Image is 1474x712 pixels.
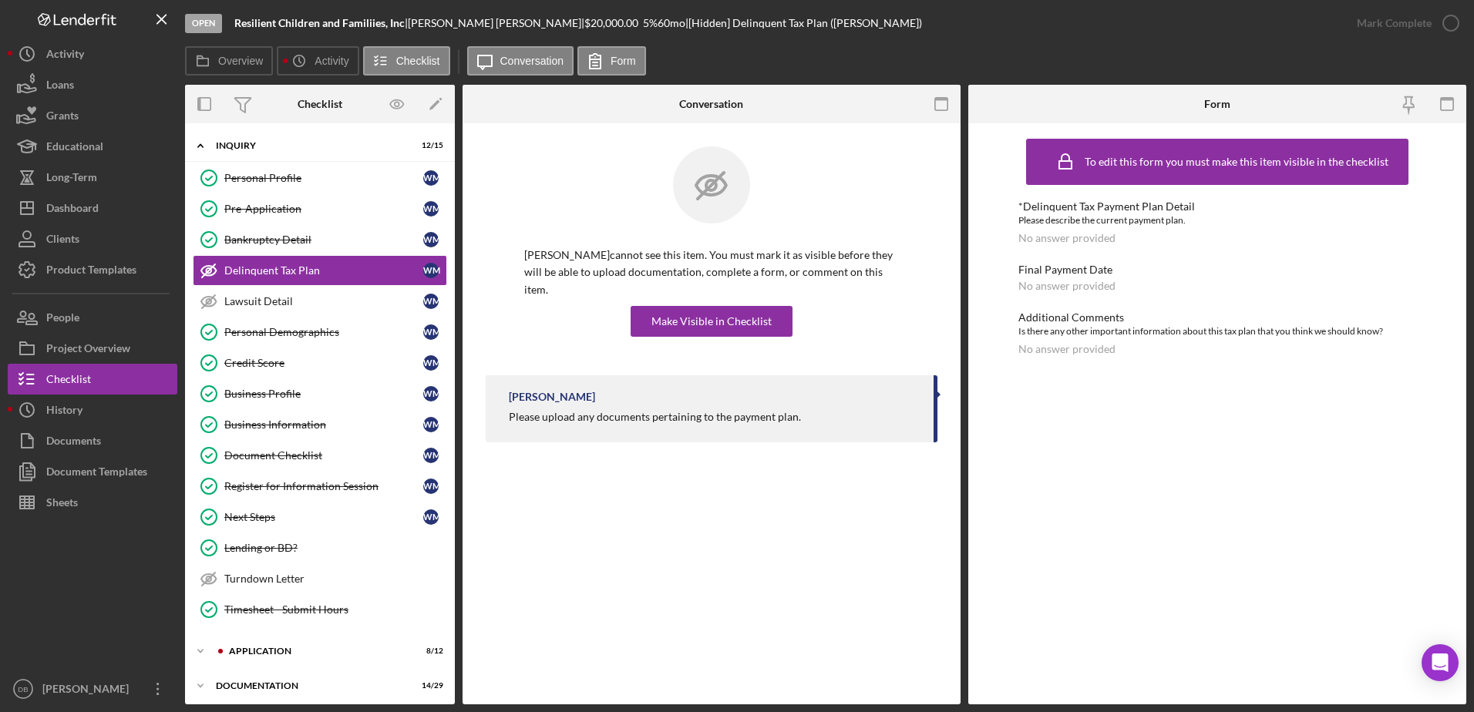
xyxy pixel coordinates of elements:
[8,223,177,254] button: Clients
[423,263,439,278] div: W M
[224,573,446,585] div: Turndown Letter
[423,509,439,525] div: W M
[416,681,443,690] div: 14 / 29
[8,364,177,395] a: Checklist
[193,348,447,378] a: Credit ScoreWM
[1018,280,1116,292] div: No answer provided
[224,357,423,369] div: Credit Score
[1085,156,1388,168] div: To edit this form you must make this item visible in the checklist
[1204,98,1230,110] div: Form
[46,100,79,135] div: Grants
[584,17,643,29] div: $20,000.00
[8,39,177,69] button: Activity
[193,594,447,625] a: Timesheet - Submit Hours
[216,681,405,690] div: Documentation
[1018,311,1417,324] div: Additional Comments
[8,193,177,223] a: Dashboard
[46,193,99,227] div: Dashboard
[224,172,423,184] div: Personal Profile
[423,170,439,186] div: W M
[46,302,79,337] div: People
[1357,8,1432,39] div: Mark Complete
[423,448,439,463] div: W M
[467,46,574,76] button: Conversation
[224,511,423,523] div: Next Steps
[8,254,177,285] button: Product Templates
[277,46,358,76] button: Activity
[193,440,447,471] a: Document ChecklistWM
[234,16,405,29] b: Resilient Children and Familiies, Inc
[224,603,446,616] div: Timesheet - Submit Hours
[46,487,78,522] div: Sheets
[1018,200,1417,213] div: *Delinquent Tax Payment Plan Detail
[224,233,423,246] div: Bankruptcy Detail
[193,317,447,348] a: Personal DemographicsWM
[46,364,91,398] div: Checklist
[643,17,658,29] div: 5 %
[1018,343,1116,355] div: No answer provided
[8,131,177,162] button: Educational
[416,647,443,656] div: 8 / 12
[18,685,28,694] text: DB
[685,17,922,29] div: | [Hidden] Delinquent Tax Plan ([PERSON_NAME])
[423,232,439,247] div: W M
[396,55,440,67] label: Checklist
[8,333,177,364] button: Project Overview
[193,255,447,286] a: Delinquent Tax PlanWM
[8,395,177,425] button: History
[193,563,447,594] a: Turndown Letter
[193,163,447,193] a: Personal ProfileWM
[1018,324,1417,339] div: Is there any other important information about this tax plan that you think we should know?
[679,98,743,110] div: Conversation
[46,456,147,491] div: Document Templates
[631,306,793,337] button: Make Visible in Checklist
[224,449,423,462] div: Document Checklist
[46,39,84,73] div: Activity
[500,55,564,67] label: Conversation
[218,55,263,67] label: Overview
[224,203,423,215] div: Pre-Application
[46,333,130,368] div: Project Overview
[46,162,97,196] div: Long-Term
[234,17,408,29] div: |
[229,647,405,656] div: Application
[423,479,439,494] div: W M
[185,46,273,76] button: Overview
[8,162,177,193] a: Long-Term
[423,324,439,340] div: W M
[46,425,101,460] div: Documents
[408,17,584,29] div: [PERSON_NAME] [PERSON_NAME] |
[224,542,446,554] div: Lending or BD?
[39,673,139,708] div: [PERSON_NAME]
[224,295,423,307] div: Lawsuit Detail
[509,391,595,403] div: [PERSON_NAME]
[224,418,423,431] div: Business Information
[611,55,636,67] label: Form
[193,409,447,440] a: Business InformationWM
[8,100,177,131] a: Grants
[423,201,439,217] div: W M
[216,141,405,150] div: Inquiry
[193,378,447,409] a: Business ProfileWM
[577,46,646,76] button: Form
[193,224,447,255] a: Bankruptcy DetailWM
[8,673,177,704] button: DB[PERSON_NAME]
[46,131,103,166] div: Educational
[1341,8,1466,39] button: Mark Complete
[46,223,79,258] div: Clients
[423,294,439,309] div: W M
[1018,213,1417,228] div: Please describe the current payment plan.
[509,411,801,423] div: Please upload any documents pertaining to the payment plan.
[193,286,447,317] a: Lawsuit DetailWM
[193,532,447,563] a: Lending or BD?
[423,417,439,432] div: W M
[224,480,423,492] div: Register for Information Session
[8,487,177,518] button: Sheets
[46,395,82,429] div: History
[423,355,439,371] div: W M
